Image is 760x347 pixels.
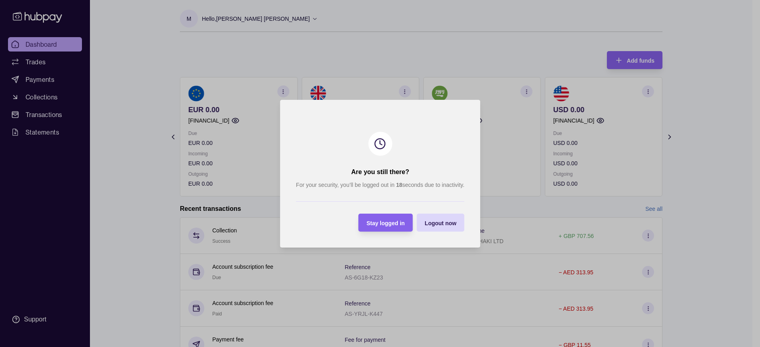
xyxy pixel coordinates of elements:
span: Stay logged in [366,220,405,226]
p: For your security, you’ll be logged out in seconds due to inactivity. [296,180,464,189]
span: Logout now [425,220,456,226]
button: Logout now [417,214,464,232]
strong: 18 [396,182,402,188]
button: Stay logged in [358,214,413,232]
h2: Are you still there? [351,168,409,176]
